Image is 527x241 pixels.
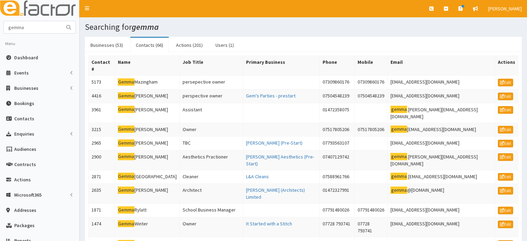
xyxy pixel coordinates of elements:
td: 07504548239 [355,89,388,103]
td: TBC [180,137,243,150]
td: 01472327991 [320,184,355,204]
a: L&A Cleans [246,173,269,180]
span: Actions [14,177,31,183]
td: Cleaner [180,170,243,184]
a: Users (1) [210,38,239,52]
a: Businesses (53) [85,38,129,52]
td: 07588961766 [320,170,355,184]
th: Job Title [180,56,243,76]
td: @[DOMAIN_NAME] [388,184,495,204]
td: persepective owner [180,76,243,89]
td: Rylatt [115,204,180,217]
td: 3961 [89,103,115,123]
span: Audiences [14,146,36,152]
a: Edit [498,140,513,147]
td: .[EMAIL_ADDRESS][DOMAIN_NAME] [388,170,495,184]
th: Email [388,56,495,76]
td: 2635 [89,184,115,204]
mark: Gemma [118,78,135,86]
td: 5173 [89,76,115,89]
a: Edit [498,173,513,181]
td: Winter [115,217,180,237]
td: [GEOGRAPHIC_DATA] [115,170,180,184]
input: Search... [4,21,62,33]
span: Enquiries [14,131,34,137]
span: Dashboard [14,54,38,61]
td: 07309860176 [320,76,355,89]
a: Edit [498,153,513,161]
td: 2900 [89,150,115,170]
td: 07728 793741 [320,217,355,237]
td: Owner [180,217,243,237]
span: Businesses [14,85,38,91]
td: 07504548239 [320,89,355,103]
td: [EMAIL_ADDRESS][DOMAIN_NAME] [388,204,495,217]
td: [EMAIL_ADDRESS][DOMAIN_NAME] [388,89,495,103]
td: 07793563107 [320,137,355,150]
td: School Business Manager [180,204,243,217]
td: [PERSON_NAME] [115,137,180,150]
td: 07517805206 [355,123,388,137]
a: [PERSON_NAME] (Pre-Start) [246,140,302,146]
td: 1474 [89,217,115,237]
span: Addresses [14,207,36,213]
td: 1871 [89,204,115,217]
th: Mobile [355,56,388,76]
a: Edit [498,93,513,100]
a: Edit [498,207,513,214]
span: [PERSON_NAME] [488,6,522,12]
td: 07728 793741 [355,217,388,237]
mark: Gemma [118,220,135,227]
td: [PERSON_NAME] [115,123,180,137]
td: perspective owner [180,89,243,103]
a: Edit [498,106,513,114]
td: 2965 [89,137,115,150]
a: Actions (201) [170,38,208,52]
td: Architect [180,184,243,204]
td: 07309860176 [355,76,388,89]
td: .[PERSON_NAME][EMAIL_ADDRESS][DOMAIN_NAME] [388,103,495,123]
td: [PERSON_NAME] [115,89,180,103]
mark: Gemma [118,187,135,194]
span: Packages [14,222,35,229]
td: 4416 [89,89,115,103]
a: Edit [498,187,513,195]
td: 2871 [89,170,115,184]
span: Contacts [14,115,34,122]
mark: gemma [390,173,407,180]
td: .[PERSON_NAME][EMAIL_ADDRESS][DOMAIN_NAME] [388,150,495,170]
a: Edit [498,126,513,134]
a: Edit [498,79,513,86]
i: gemma [132,21,159,32]
a: It Started with a Stitch [246,221,292,227]
td: 07517805206 [320,123,355,137]
h1: Searching for [85,23,522,32]
mark: Gemma [118,126,135,133]
mark: Gemma [118,139,135,147]
span: Microsoft365 [14,192,42,198]
td: 3215 [89,123,115,137]
span: Bookings [14,100,34,106]
a: Contacts (66) [130,38,169,52]
td: 01472358075 [320,103,355,123]
span: Events [14,70,29,76]
th: Phone [320,56,355,76]
td: Mazingham [115,76,180,89]
a: Gem's Parties - prestart [246,93,296,99]
mark: Gemma [118,173,135,180]
mark: Gemma [118,206,135,214]
td: [EMAIL_ADDRESS][DOMAIN_NAME] [388,123,495,137]
td: [EMAIL_ADDRESS][DOMAIN_NAME] [388,137,495,150]
th: Name [115,56,180,76]
mark: Gemma [118,106,135,113]
td: Aesthetics Practioner [180,150,243,170]
mark: gemma [390,106,407,113]
td: Assistant [180,103,243,123]
th: Primary Business [243,56,319,76]
td: [PERSON_NAME] [115,103,180,123]
a: [PERSON_NAME] (Architects) Limited [246,187,305,200]
mark: gemma [390,126,407,133]
th: Contact # [89,56,115,76]
td: 07791480026 [320,204,355,217]
td: [EMAIL_ADDRESS][DOMAIN_NAME] [388,76,495,89]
